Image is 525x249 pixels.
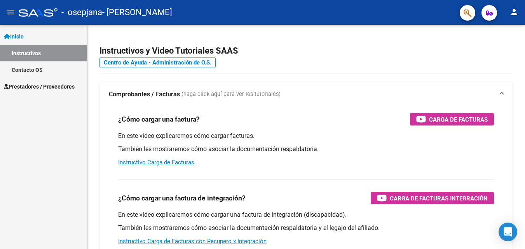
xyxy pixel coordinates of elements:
p: También les mostraremos cómo asociar la documentación respaldatoria y el legajo del afiliado. [118,224,494,232]
a: Instructivo Carga de Facturas [118,159,194,166]
p: También les mostraremos cómo asociar la documentación respaldatoria. [118,145,494,153]
mat-icon: menu [6,7,16,17]
span: Inicio [4,32,24,41]
h2: Instructivos y Video Tutoriales SAAS [99,44,513,58]
span: (haga click aquí para ver los tutoriales) [181,90,281,99]
p: En este video explicaremos cómo cargar facturas. [118,132,494,140]
div: Open Intercom Messenger [499,223,517,241]
strong: Comprobantes / Facturas [109,90,180,99]
h3: ¿Cómo cargar una factura? [118,114,200,125]
p: En este video explicaremos cómo cargar una factura de integración (discapacidad). [118,211,494,219]
span: Carga de Facturas [429,115,488,124]
button: Carga de Facturas Integración [371,192,494,204]
span: Prestadores / Proveedores [4,82,75,91]
span: - osepjana [61,4,102,21]
mat-icon: person [509,7,519,17]
span: Carga de Facturas Integración [390,193,488,203]
h3: ¿Cómo cargar una factura de integración? [118,193,246,204]
button: Carga de Facturas [410,113,494,125]
a: Instructivo Carga de Facturas con Recupero x Integración [118,238,267,245]
mat-expansion-panel-header: Comprobantes / Facturas (haga click aquí para ver los tutoriales) [99,82,513,107]
a: Centro de Ayuda - Administración de O.S. [99,57,216,68]
span: - [PERSON_NAME] [102,4,172,21]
